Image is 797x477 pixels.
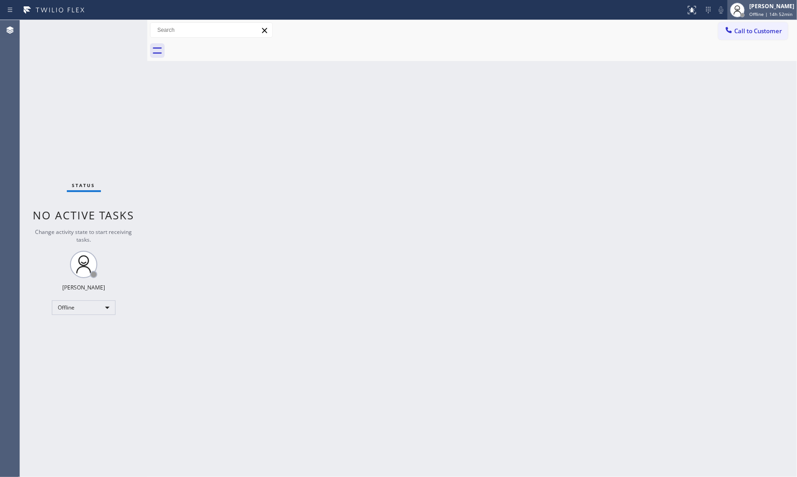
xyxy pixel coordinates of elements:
span: Status [72,182,95,188]
input: Search [150,23,272,37]
span: Change activity state to start receiving tasks. [35,228,132,244]
div: Offline [52,300,115,315]
div: [PERSON_NAME] [749,2,794,10]
span: No active tasks [33,208,135,223]
button: Call to Customer [718,22,788,40]
span: Offline | 14h 52min [749,11,792,17]
span: Call to Customer [734,27,782,35]
button: Mute [715,4,727,16]
div: [PERSON_NAME] [62,284,105,291]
